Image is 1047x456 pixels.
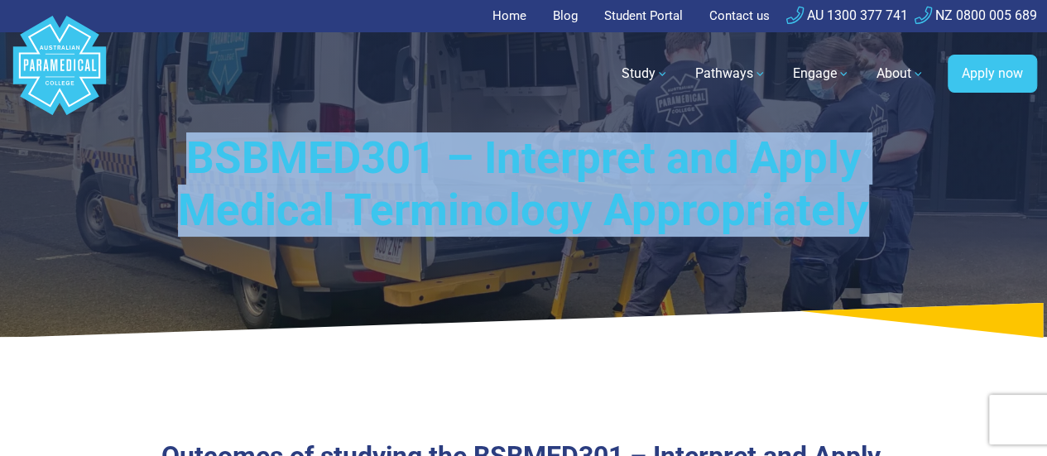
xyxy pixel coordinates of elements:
a: Pathways [685,50,776,97]
a: Australian Paramedical College [10,32,109,116]
h1: BSBMED301 – Interpret and Apply Medical Terminology Appropriately [138,132,909,238]
a: About [867,50,934,97]
a: Apply now [948,55,1037,93]
a: AU 1300 377 741 [786,7,908,23]
a: Engage [783,50,860,97]
a: NZ 0800 005 689 [915,7,1037,23]
a: Study [612,50,679,97]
